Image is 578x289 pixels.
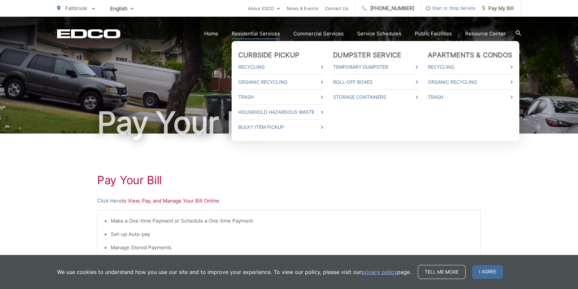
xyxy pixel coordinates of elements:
a: Organic Recycling [428,78,513,86]
span: Pay My Bill [482,4,514,12]
a: Curbside Pickup [238,51,299,59]
a: Household Hazardous Waste [238,108,323,116]
p: We use cookies to understand how you use our site and to improve your experience. To view our pol... [57,268,411,276]
a: Service Schedules [357,30,401,38]
a: Click Here [97,197,122,205]
li: Make a One-time Payment or Schedule a One-time Payment [111,217,474,225]
a: Public Facilities [415,30,452,38]
a: Dumpster Service [333,51,401,59]
a: Commercial Services [293,30,344,38]
span: English [105,3,139,14]
a: Recycling [238,63,323,71]
li: Manage Stored Payments [111,244,474,252]
a: Residential Services [232,30,280,38]
a: Bulky Item Pickup [238,123,323,131]
a: About EDCO [248,4,280,12]
a: privacy policy [361,268,397,276]
a: Recycling [428,63,513,71]
a: Resource Center [465,30,506,38]
span: Fallbrook [65,5,87,11]
a: Contact Us [325,4,348,12]
a: Apartments & Condos [428,51,512,59]
a: News & Events [287,4,318,12]
a: EDCD logo. Return to the homepage. [57,29,120,38]
a: Tell me more [418,265,466,279]
a: Storage Containers [333,93,418,101]
a: Trash [428,93,513,101]
li: Set-up Auto-pay [111,230,474,238]
h1: Pay Your Bill [57,106,521,139]
a: Roll-Off Boxes [333,78,418,86]
h1: Pay Your Bill [97,174,481,187]
a: Temporary Dumpster [333,63,418,71]
p: to View, Pay, and Manage Your Bill Online [97,197,481,205]
a: Trash [238,93,323,101]
a: Home [204,30,218,38]
a: Organic Recycling [238,78,323,86]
